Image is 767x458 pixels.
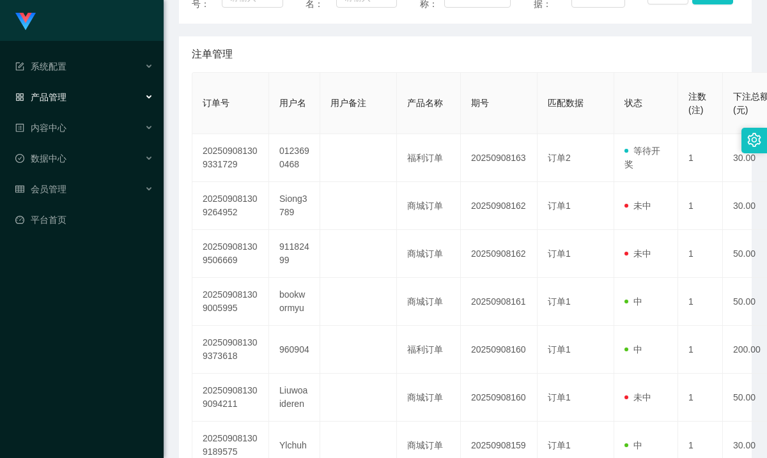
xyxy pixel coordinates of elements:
[624,344,642,355] span: 中
[548,440,571,450] span: 订单1
[15,153,66,164] span: 数据中心
[747,133,761,147] i: 图标: setting
[330,98,366,108] span: 用户备注
[15,184,66,194] span: 会员管理
[15,13,36,31] img: logo.9652507e.png
[397,326,461,374] td: 福利订单
[624,98,642,108] span: 状态
[192,182,269,230] td: 202509081309264952
[397,134,461,182] td: 福利订单
[548,248,571,259] span: 订单1
[15,61,66,72] span: 系统配置
[678,134,723,182] td: 1
[397,182,461,230] td: 商城订单
[192,374,269,422] td: 202509081309094211
[15,185,24,194] i: 图标: table
[269,230,320,278] td: 91182499
[192,134,269,182] td: 202509081309331729
[192,230,269,278] td: 202509081309506669
[15,92,66,102] span: 产品管理
[15,93,24,102] i: 图标: appstore-o
[624,392,651,402] span: 未中
[688,91,706,115] span: 注数(注)
[269,278,320,326] td: bookwormyu
[397,374,461,422] td: 商城订单
[548,392,571,402] span: 订单1
[15,207,153,233] a: 图标: dashboard平台首页
[548,98,584,108] span: 匹配数据
[624,440,642,450] span: 中
[269,326,320,374] td: 960904
[269,134,320,182] td: 0123690468
[192,47,233,62] span: 注单管理
[15,123,66,133] span: 内容中心
[678,374,723,422] td: 1
[407,98,443,108] span: 产品名称
[678,182,723,230] td: 1
[203,98,229,108] span: 订单号
[471,98,489,108] span: 期号
[192,326,269,374] td: 202509081309373618
[548,153,571,163] span: 订单2
[461,230,538,278] td: 20250908162
[461,374,538,422] td: 20250908160
[192,278,269,326] td: 202509081309005995
[624,201,651,211] span: 未中
[624,248,651,259] span: 未中
[269,182,320,230] td: Siong3789
[15,123,24,132] i: 图标: profile
[15,154,24,163] i: 图标: check-circle-o
[279,98,306,108] span: 用户名
[548,344,571,355] span: 订单1
[678,230,723,278] td: 1
[397,278,461,326] td: 商城订单
[397,230,461,278] td: 商城订单
[461,278,538,326] td: 20250908161
[15,62,24,71] i: 图标: form
[461,326,538,374] td: 20250908160
[678,326,723,374] td: 1
[678,278,723,326] td: 1
[269,374,320,422] td: Liuwoaideren
[461,182,538,230] td: 20250908162
[548,201,571,211] span: 订单1
[624,296,642,307] span: 中
[461,134,538,182] td: 20250908163
[548,296,571,307] span: 订单1
[624,146,660,169] span: 等待开奖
